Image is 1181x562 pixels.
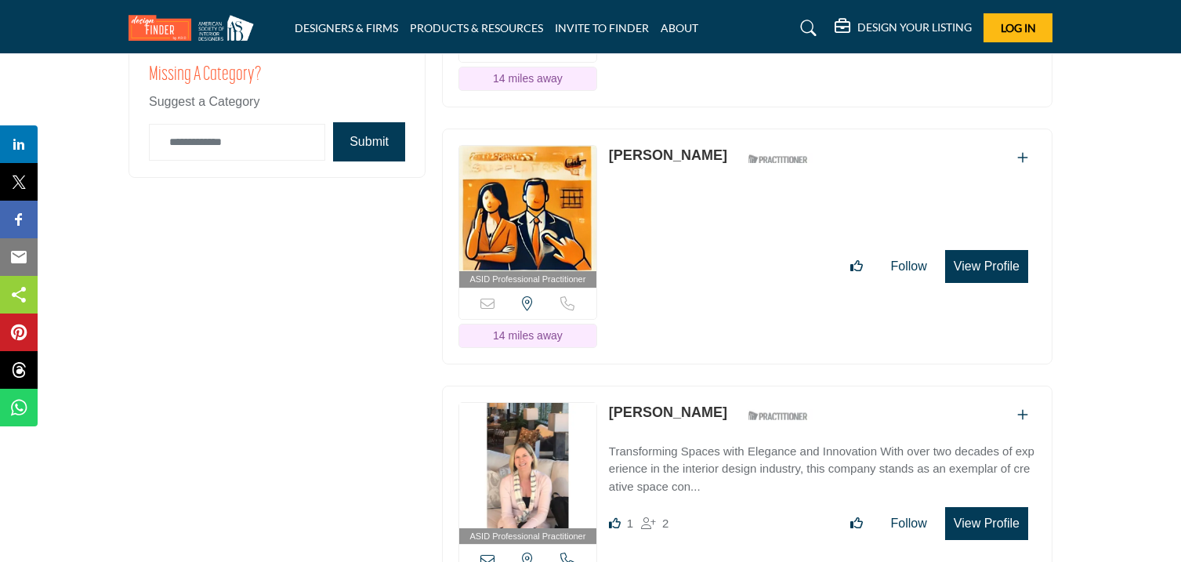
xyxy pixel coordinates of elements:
[410,21,543,34] a: PRODUCTS & RESOURCES
[881,251,937,282] button: Follow
[493,72,563,85] span: 14 miles away
[609,147,727,163] a: [PERSON_NAME]
[459,403,596,545] a: ASID Professional Practitioner
[609,404,727,420] a: [PERSON_NAME]
[835,19,972,38] div: DESIGN YOUR LISTING
[945,507,1028,540] button: View Profile
[609,402,727,423] p: Suzanne Kane
[129,15,262,41] img: Site Logo
[149,63,405,92] h2: Missing a Category?
[984,13,1052,42] button: Log In
[641,514,668,533] div: Followers
[459,146,596,271] img: Vern Currie
[1017,408,1028,422] a: Add To List
[149,95,259,108] span: Suggest a Category
[857,20,972,34] h5: DESIGN YOUR LISTING
[742,149,813,169] img: ASID Qualified Practitioners Badge Icon
[555,21,649,34] a: INVITE TO FINDER
[840,508,873,539] button: Like listing
[609,433,1036,496] a: Transforming Spaces with Elegance and Innovation With over two decades of experience in the inter...
[469,273,585,286] span: ASID Professional Practitioner
[609,145,727,166] p: Vern Currie
[662,517,668,530] span: 2
[785,16,827,41] a: Search
[493,329,563,342] span: 14 miles away
[1001,21,1036,34] span: Log In
[742,406,813,426] img: ASID Qualified Practitioners Badge Icon
[840,251,873,282] button: Like listing
[459,146,596,288] a: ASID Professional Practitioner
[609,517,621,529] i: Like
[459,403,596,528] img: Suzanne Kane
[627,517,633,530] span: 1
[295,21,398,34] a: DESIGNERS & FIRMS
[1017,151,1028,165] a: Add To List
[945,250,1028,283] button: View Profile
[333,122,405,161] button: Submit
[469,530,585,543] span: ASID Professional Practitioner
[609,443,1036,496] p: Transforming Spaces with Elegance and Innovation With over two decades of experience in the inter...
[881,508,937,539] button: Follow
[149,124,325,161] input: Category Name
[661,21,698,34] a: ABOUT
